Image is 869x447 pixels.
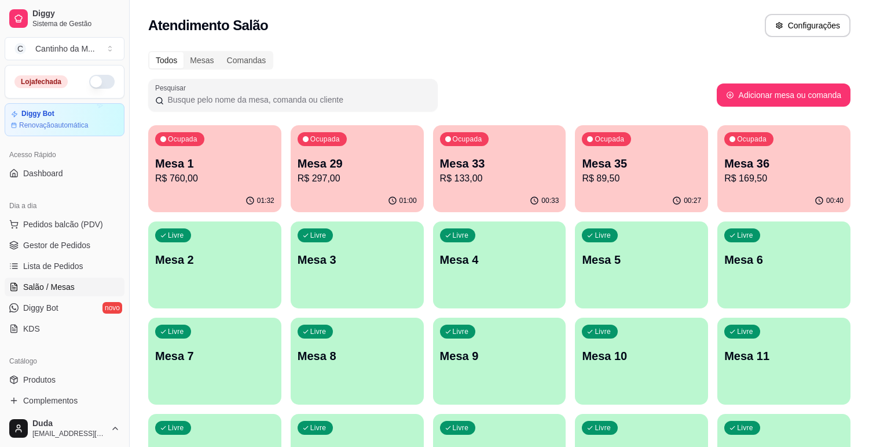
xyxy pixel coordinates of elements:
p: Livre [595,327,611,336]
a: Diggy Botnovo [5,299,124,317]
span: Dashboard [23,168,63,179]
p: Ocupada [737,135,767,144]
button: LivreMesa 10 [575,318,708,405]
p: Livre [737,231,753,240]
button: Select a team [5,37,124,60]
p: Ocupada [310,135,340,144]
span: Gestor de Pedidos [23,239,90,251]
p: R$ 169,50 [724,172,844,186]
p: 00:33 [541,196,559,205]
p: Livre [595,423,611,433]
span: Produtos [23,374,56,386]
div: Loja fechada [14,75,68,88]
a: KDS [5,319,124,338]
a: Dashboard [5,164,124,183]
button: OcupadaMesa 29R$ 297,0001:00 [291,125,424,212]
p: R$ 89,50 [582,172,701,186]
p: Mesa 10 [582,348,701,364]
button: LivreMesa 5 [575,221,708,308]
a: Salão / Mesas [5,278,124,296]
span: Pedidos balcão (PDV) [23,219,103,230]
button: Pedidos balcão (PDV) [5,215,124,234]
p: Livre [168,327,184,336]
a: Gestor de Pedidos [5,236,124,255]
button: OcupadaMesa 35R$ 89,5000:27 [575,125,708,212]
span: Lista de Pedidos [23,260,83,272]
button: Adicionar mesa ou comanda [717,83,850,107]
p: Livre [168,231,184,240]
p: Mesa 33 [440,155,559,172]
label: Pesquisar [155,83,190,93]
a: DiggySistema de Gestão [5,5,124,32]
p: 00:40 [826,196,844,205]
p: Mesa 29 [298,155,417,172]
p: Livre [453,423,469,433]
span: Duda [32,419,106,429]
button: LivreMesa 2 [148,221,281,308]
button: Duda[EMAIL_ADDRESS][DOMAIN_NAME] [5,415,124,442]
p: 01:00 [399,196,417,205]
h2: Atendimento Salão [148,16,268,35]
article: Diggy Bot [21,110,54,118]
span: C [14,43,26,54]
button: LivreMesa 4 [433,221,566,308]
input: Pesquisar [164,94,431,106]
button: LivreMesa 3 [291,221,424,308]
p: Mesa 2 [155,252,274,268]
div: Comandas [221,52,273,68]
p: Mesa 3 [298,252,417,268]
p: Mesa 5 [582,252,701,268]
p: Livre [168,423,184,433]
p: Livre [737,423,753,433]
button: Configurações [765,14,850,37]
p: Mesa 9 [440,348,559,364]
p: Mesa 1 [155,155,274,172]
button: OcupadaMesa 1R$ 760,0001:32 [148,125,281,212]
button: LivreMesa 6 [717,221,850,308]
span: Diggy [32,9,120,19]
span: Sistema de Gestão [32,19,120,28]
button: OcupadaMesa 36R$ 169,5000:40 [717,125,850,212]
p: R$ 133,00 [440,172,559,186]
a: Produtos [5,370,124,389]
div: Todos [149,52,184,68]
p: Livre [310,327,327,336]
p: Ocupada [168,135,197,144]
div: Acesso Rápido [5,146,124,164]
p: Mesa 6 [724,252,844,268]
button: LivreMesa 11 [717,318,850,405]
button: LivreMesa 9 [433,318,566,405]
span: Complementos [23,395,78,406]
a: Complementos [5,391,124,410]
p: R$ 760,00 [155,172,274,186]
div: Mesas [184,52,220,68]
button: Alterar Status [89,75,115,89]
button: OcupadaMesa 33R$ 133,0000:33 [433,125,566,212]
p: 00:27 [684,196,701,205]
p: Ocupada [453,135,482,144]
div: Catálogo [5,352,124,370]
p: Livre [310,423,327,433]
a: Diggy BotRenovaçãoautomática [5,103,124,136]
p: Livre [595,231,611,240]
p: Mesa 7 [155,348,274,364]
a: Lista de Pedidos [5,257,124,275]
p: Mesa 36 [724,155,844,172]
p: 01:32 [257,196,274,205]
p: Livre [453,327,469,336]
p: Livre [453,231,469,240]
span: Salão / Mesas [23,281,75,293]
p: Ocupada [595,135,624,144]
p: Mesa 35 [582,155,701,172]
button: LivreMesa 7 [148,318,281,405]
p: Mesa 4 [440,252,559,268]
span: [EMAIL_ADDRESS][DOMAIN_NAME] [32,429,106,438]
p: Mesa 11 [724,348,844,364]
p: Livre [737,327,753,336]
span: KDS [23,323,40,335]
div: Cantinho da M ... [35,43,95,54]
p: R$ 297,00 [298,172,417,186]
span: Diggy Bot [23,302,58,314]
button: LivreMesa 8 [291,318,424,405]
div: Dia a dia [5,197,124,215]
